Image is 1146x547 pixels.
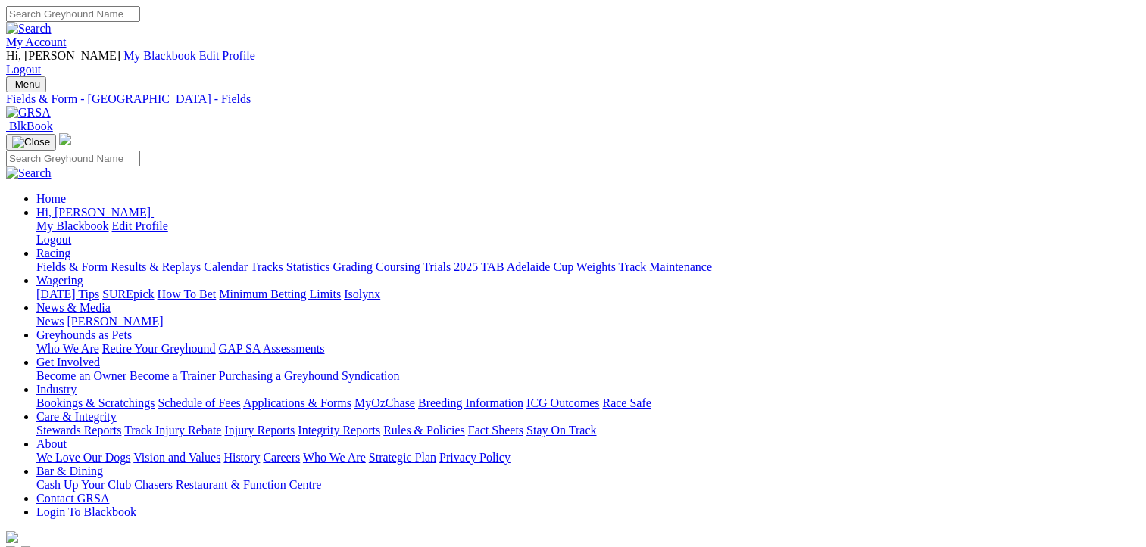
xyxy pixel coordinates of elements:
[219,287,341,300] a: Minimum Betting Limits
[454,260,573,273] a: 2025 TAB Adelaide Cup
[263,451,300,464] a: Careers
[36,206,154,219] a: Hi, [PERSON_NAME]
[36,369,126,382] a: Become an Owner
[111,260,201,273] a: Results & Replays
[36,396,155,409] a: Bookings & Scratchings
[36,437,67,450] a: About
[102,287,154,300] a: SUREpick
[251,260,283,273] a: Tracks
[36,410,117,423] a: Care & Integrity
[6,151,140,166] input: Search
[526,424,596,437] a: Stay On Track
[204,260,248,273] a: Calendar
[36,424,121,437] a: Stewards Reports
[134,478,321,491] a: Chasers Restaurant & Function Centre
[6,76,46,92] button: Toggle navigation
[6,120,53,132] a: BlkBook
[59,133,71,145] img: logo-grsa-white.png
[526,396,599,409] a: ICG Outcomes
[36,206,151,219] span: Hi, [PERSON_NAME]
[376,260,420,273] a: Coursing
[298,424,380,437] a: Integrity Reports
[219,342,325,355] a: GAP SA Assessments
[36,192,66,205] a: Home
[15,79,40,90] span: Menu
[36,219,1140,247] div: Hi, [PERSON_NAME]
[342,369,399,382] a: Syndication
[219,369,339,382] a: Purchasing a Greyhound
[619,260,712,273] a: Track Maintenance
[36,505,136,518] a: Login To Blackbook
[6,6,140,22] input: Search
[67,315,163,328] a: [PERSON_NAME]
[224,424,295,437] a: Injury Reports
[36,287,99,300] a: [DATE] Tips
[36,219,109,232] a: My Blackbook
[36,492,109,505] a: Contact GRSA
[333,260,373,273] a: Grading
[36,478,1140,492] div: Bar & Dining
[468,424,523,437] a: Fact Sheets
[36,233,71,246] a: Logout
[6,106,51,120] img: GRSA
[36,260,1140,274] div: Racing
[36,478,131,491] a: Cash Up Your Club
[36,301,111,314] a: News & Media
[243,396,351,409] a: Applications & Forms
[36,274,83,287] a: Wagering
[124,424,221,437] a: Track Injury Rebate
[6,49,120,62] span: Hi, [PERSON_NAME]
[418,396,523,409] a: Breeding Information
[369,451,436,464] a: Strategic Plan
[36,315,1140,328] div: News & Media
[36,451,1140,465] div: About
[576,260,616,273] a: Weights
[123,49,196,62] a: My Blackbook
[36,260,108,273] a: Fields & Form
[36,424,1140,437] div: Care & Integrity
[286,260,330,273] a: Statistics
[423,260,451,273] a: Trials
[383,424,465,437] a: Rules & Policies
[36,328,132,341] a: Greyhounds as Pets
[223,451,260,464] a: History
[6,63,41,76] a: Logout
[112,219,168,232] a: Edit Profile
[36,396,1140,410] div: Industry
[344,287,380,300] a: Isolynx
[102,342,216,355] a: Retire Your Greyhound
[158,396,240,409] a: Schedule of Fees
[36,342,99,355] a: Who We Are
[6,49,1140,76] div: My Account
[36,465,103,477] a: Bar & Dining
[6,92,1140,106] a: Fields & Form - [GEOGRAPHIC_DATA] - Fields
[6,531,18,543] img: logo-grsa-white.png
[199,49,255,62] a: Edit Profile
[133,451,220,464] a: Vision and Values
[36,287,1140,301] div: Wagering
[36,342,1140,356] div: Greyhounds as Pets
[439,451,511,464] a: Privacy Policy
[6,166,52,180] img: Search
[9,120,53,132] span: BlkBook
[6,36,67,48] a: My Account
[6,134,56,151] button: Toggle navigation
[36,247,70,260] a: Racing
[36,451,130,464] a: We Love Our Dogs
[36,369,1140,383] div: Get Involved
[36,383,77,396] a: Industry
[602,396,651,409] a: Race Safe
[130,369,216,382] a: Become a Trainer
[303,451,366,464] a: Who We Are
[12,136,50,148] img: Close
[354,396,415,409] a: MyOzChase
[6,22,52,36] img: Search
[158,287,217,300] a: How To Bet
[36,315,64,328] a: News
[36,356,100,368] a: Get Involved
